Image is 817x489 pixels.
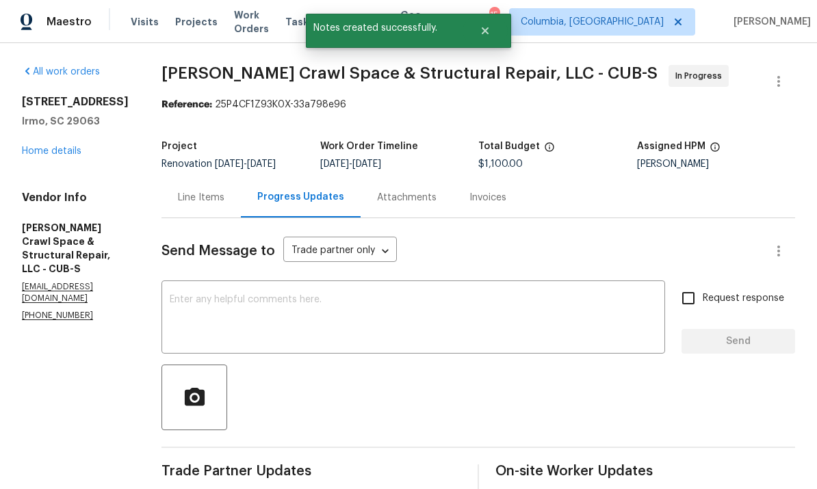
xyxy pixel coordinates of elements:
[131,15,159,29] span: Visits
[161,65,658,81] span: [PERSON_NAME] Crawl Space & Structural Repair, LLC - CUB-S
[22,311,93,320] chrome_annotation: [PHONE_NUMBER]
[161,464,461,478] span: Trade Partner Updates
[320,159,381,169] span: -
[247,159,276,169] span: [DATE]
[283,240,397,263] div: Trade partner only
[637,159,796,169] div: [PERSON_NAME]
[215,159,244,169] span: [DATE]
[521,15,664,29] span: Columbia, [GEOGRAPHIC_DATA]
[306,14,463,42] span: Notes created successfully.
[320,159,349,169] span: [DATE]
[544,142,555,159] span: The total cost of line items that have been proposed by Opendoor. This sum includes line items th...
[463,17,508,44] button: Close
[215,159,276,169] span: -
[161,244,275,258] span: Send Message to
[22,114,129,128] h5: Irmo, SC 29063
[728,15,811,29] span: [PERSON_NAME]
[22,146,81,156] a: Home details
[675,69,727,83] span: In Progress
[478,142,540,151] h5: Total Budget
[352,159,381,169] span: [DATE]
[469,191,506,204] div: Invoices
[22,282,93,303] chrome_annotation: [EMAIL_ADDRESS][DOMAIN_NAME]
[161,100,212,109] b: Reference:
[320,142,418,151] h5: Work Order Timeline
[710,142,721,159] span: The hpm assigned to this work order.
[161,159,276,169] span: Renovation
[377,191,437,204] div: Attachments
[637,142,705,151] h5: Assigned HPM
[285,17,314,27] span: Tasks
[22,67,100,77] a: All work orders
[22,221,129,276] h5: [PERSON_NAME] Crawl Space & Structural Repair, LLC - CUB-S
[47,15,92,29] span: Maestro
[161,142,197,151] h5: Project
[22,191,129,204] h4: Vendor Info
[257,190,344,204] div: Progress Updates
[234,8,269,36] span: Work Orders
[489,8,499,22] div: 15
[478,159,523,169] span: $1,100.00
[400,8,466,36] span: Geo Assignments
[178,191,224,204] div: Line Items
[175,15,218,29] span: Projects
[495,464,795,478] span: On-site Worker Updates
[161,98,795,111] div: 25P4CF1Z93K0X-33a798e96
[703,291,784,306] span: Request response
[22,95,129,109] h2: [STREET_ADDRESS]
